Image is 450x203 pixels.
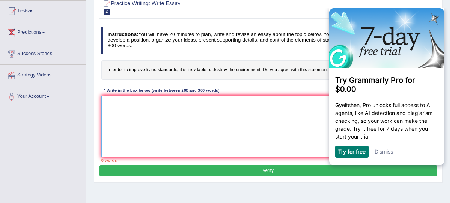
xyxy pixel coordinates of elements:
[107,31,138,37] b: Instructions:
[0,43,86,62] a: Success Stories
[101,96,435,157] textarea: To enrich screen reader interactions, please activate Accessibility in Grammarly extension settings
[101,157,435,163] div: 0 words
[101,88,222,94] div: * Write in the box below (write between 200 and 300 words)
[0,65,86,84] a: Strategy Videos
[10,93,113,132] p: Gyeltshen, Pro unlocks full access to AI agents, like AI detection and plagiarism checking, so yo...
[0,1,86,19] a: Tests
[109,7,112,10] img: close_x_carbon.png
[101,60,435,80] h4: In order to improve living standards, it is inevitable to destroy the environment. Do you agree w...
[0,22,86,41] a: Predictions
[49,140,68,146] a: Dismiss
[101,27,435,54] h4: You will have 20 minutes to plan, write and revise an essay about the topic below. Your response ...
[0,86,86,105] a: Your Account
[103,9,110,15] span: 2
[99,165,436,176] button: Verify
[13,140,40,146] a: Try for free
[10,67,113,85] h3: Try Grammarly Pro for $0.00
